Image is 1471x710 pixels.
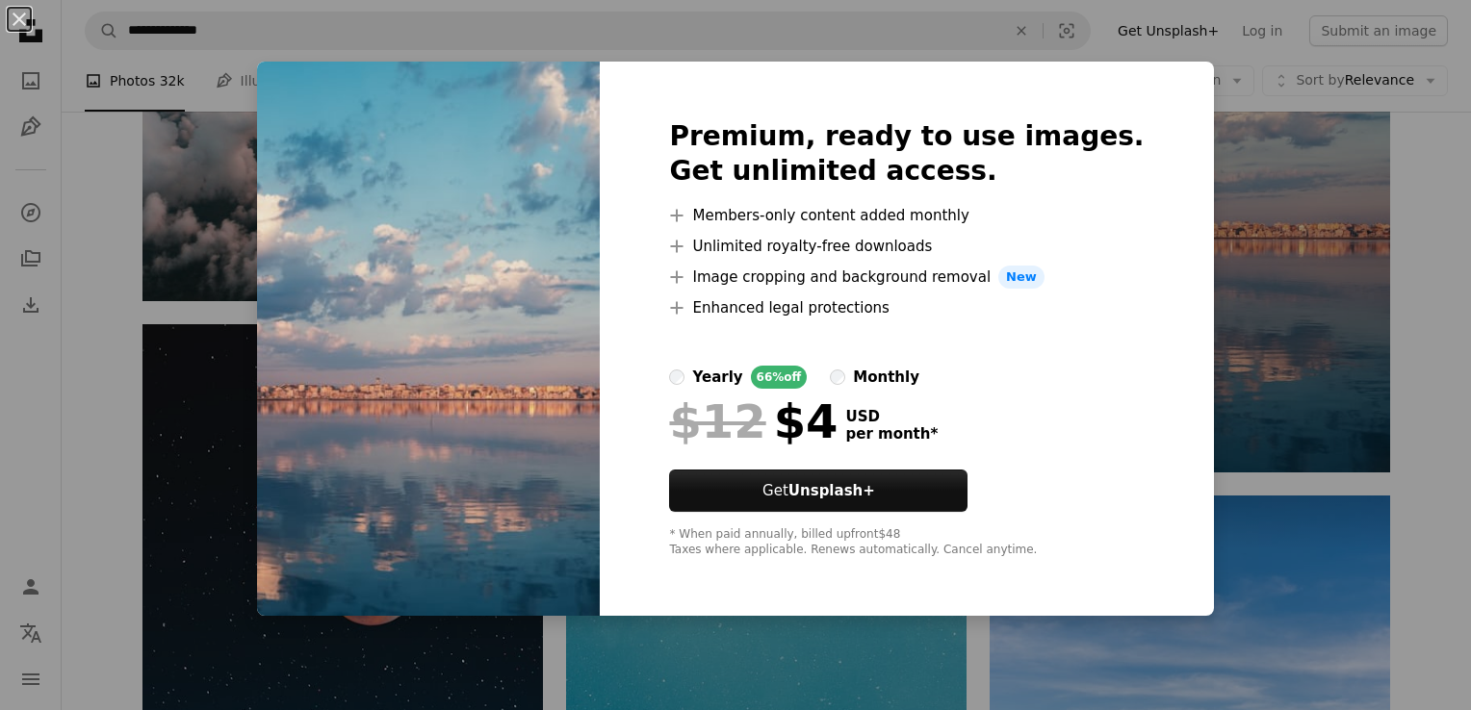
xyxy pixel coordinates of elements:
[692,366,742,389] div: yearly
[669,266,1144,289] li: Image cropping and background removal
[669,396,765,446] span: $12
[998,266,1045,289] span: New
[788,482,875,499] strong: Unsplash+
[669,396,838,446] div: $4
[669,527,1144,558] div: * When paid annually, billed upfront $48 Taxes where applicable. Renews automatically. Cancel any...
[845,408,938,425] span: USD
[853,366,919,389] div: monthly
[669,119,1144,189] h2: Premium, ready to use images. Get unlimited access.
[669,235,1144,258] li: Unlimited royalty-free downloads
[669,369,684,385] input: yearly66%off
[845,425,938,443] span: per month *
[257,62,600,616] img: premium_photo-1667326488721-55c127031b76
[669,204,1144,227] li: Members-only content added monthly
[669,296,1144,319] li: Enhanced legal protections
[669,469,968,512] button: GetUnsplash+
[830,369,845,385] input: monthly
[751,366,808,389] div: 66% off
